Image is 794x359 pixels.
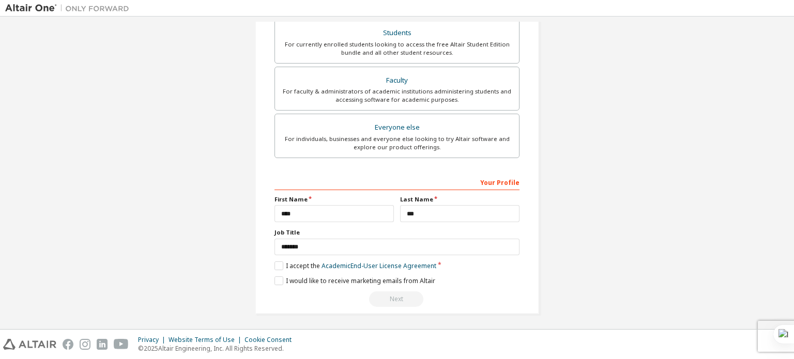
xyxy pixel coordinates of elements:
[281,135,513,151] div: For individuals, businesses and everyone else looking to try Altair software and explore our prod...
[281,26,513,40] div: Students
[274,261,436,270] label: I accept the
[281,87,513,104] div: For faculty & administrators of academic institutions administering students and accessing softwa...
[114,339,129,350] img: youtube.svg
[281,73,513,88] div: Faculty
[245,336,298,344] div: Cookie Consent
[274,195,394,204] label: First Name
[322,261,436,270] a: Academic End-User License Agreement
[281,40,513,57] div: For currently enrolled students looking to access the free Altair Student Edition bundle and all ...
[3,339,56,350] img: altair_logo.svg
[5,3,134,13] img: Altair One
[138,344,298,353] p: © 2025 Altair Engineering, Inc. All Rights Reserved.
[97,339,108,350] img: linkedin.svg
[80,339,90,350] img: instagram.svg
[274,276,435,285] label: I would like to receive marketing emails from Altair
[274,291,520,307] div: Read and acccept EULA to continue
[274,228,520,237] label: Job Title
[274,174,520,190] div: Your Profile
[169,336,245,344] div: Website Terms of Use
[138,336,169,344] div: Privacy
[400,195,520,204] label: Last Name
[281,120,513,135] div: Everyone else
[63,339,73,350] img: facebook.svg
